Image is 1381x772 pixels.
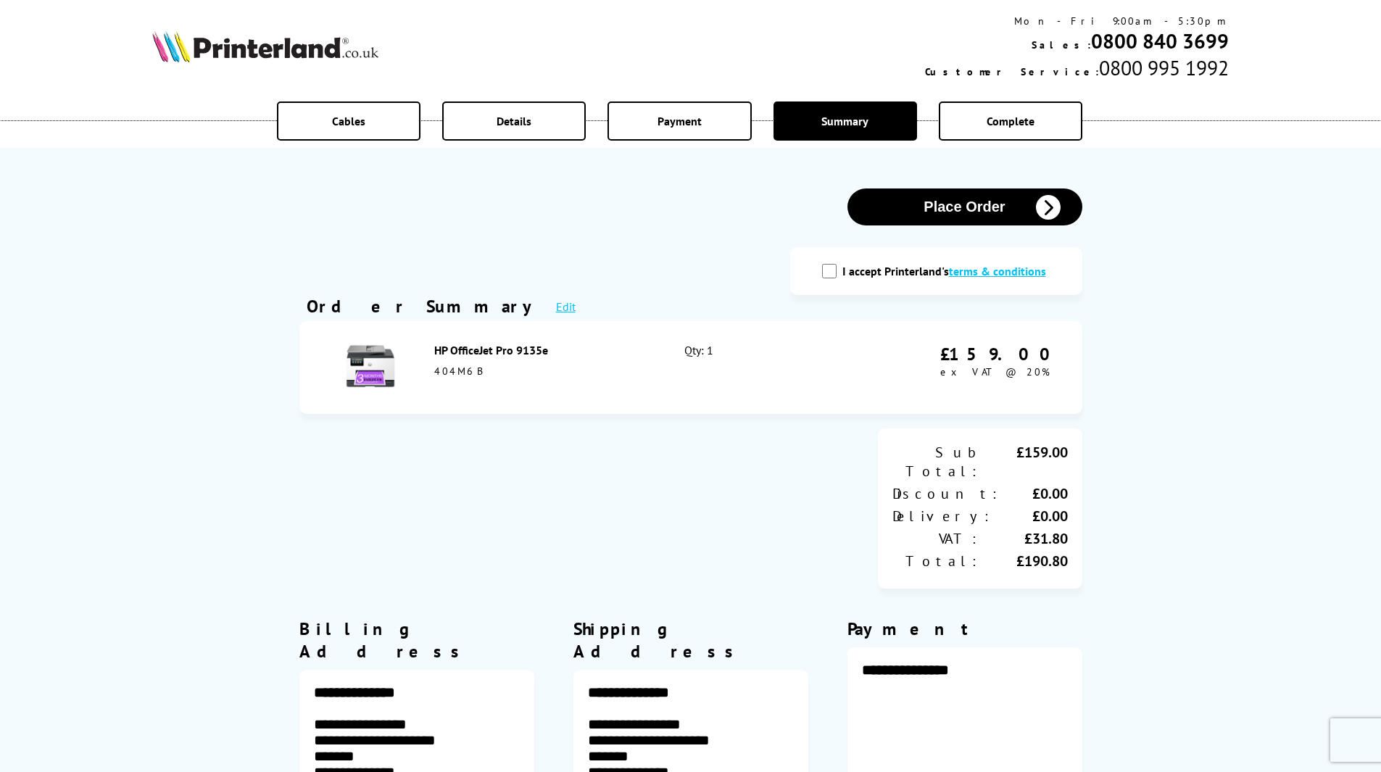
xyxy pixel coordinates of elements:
a: 0800 840 3699 [1091,28,1229,54]
span: 0800 995 1992 [1099,54,1229,81]
div: Mon - Fri 9:00am - 5:30pm [925,14,1229,28]
div: Sub Total: [892,443,980,481]
a: modal_tc [949,264,1046,278]
span: Customer Service: [925,65,1099,78]
div: Payment [847,618,1082,640]
span: Cables [332,114,365,128]
span: ex VAT @ 20% [940,365,1050,378]
img: HP OfficeJet Pro 9135e [345,341,396,391]
span: Complete [987,114,1034,128]
div: £0.00 [1000,484,1068,503]
div: £190.80 [980,552,1068,570]
div: Delivery: [892,507,992,526]
div: Total: [892,552,980,570]
div: HP OfficeJet Pro 9135e [434,343,653,357]
div: VAT: [892,529,980,548]
div: £159.00 [980,443,1068,481]
span: Payment [658,114,702,128]
div: 404M6B [434,365,653,378]
div: Shipping Address [573,618,808,663]
div: Discount: [892,484,1000,503]
div: Billing Address [299,618,534,663]
span: Sales: [1032,38,1091,51]
span: Summary [821,114,868,128]
div: Order Summary [307,295,542,317]
button: Place Order [847,188,1082,225]
div: £159.00 [940,343,1061,365]
label: I accept Printerland's [842,264,1053,278]
div: £31.80 [980,529,1068,548]
div: Qty: 1 [684,343,834,392]
span: Details [497,114,531,128]
div: £0.00 [992,507,1068,526]
img: Printerland Logo [152,30,378,62]
a: Edit [556,299,576,314]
